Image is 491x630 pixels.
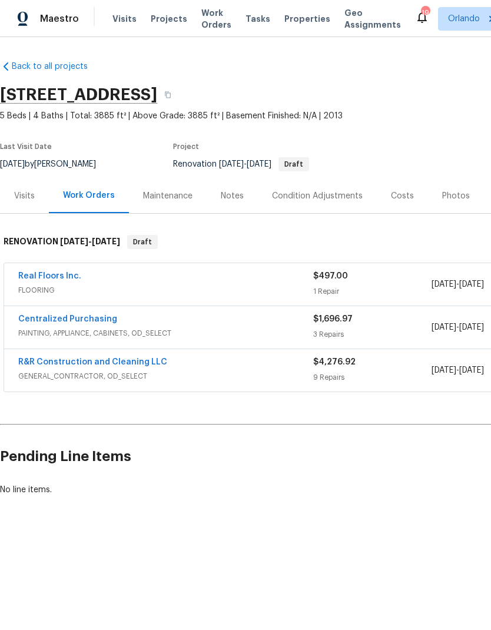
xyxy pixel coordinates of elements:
[60,237,88,246] span: [DATE]
[459,366,484,374] span: [DATE]
[432,321,484,333] span: -
[151,13,187,25] span: Projects
[459,280,484,289] span: [DATE]
[173,160,309,168] span: Renovation
[201,7,231,31] span: Work Orders
[344,7,401,31] span: Geo Assignments
[18,327,313,339] span: PAINTING, APPLIANCE, CABINETS, OD_SELECT
[432,280,456,289] span: [DATE]
[60,237,120,246] span: -
[432,278,484,290] span: -
[128,236,157,248] span: Draft
[18,370,313,382] span: GENERAL_CONTRACTOR, OD_SELECT
[448,13,480,25] span: Orlando
[442,190,470,202] div: Photos
[313,272,348,280] span: $497.00
[421,7,429,19] div: 19
[14,190,35,202] div: Visits
[40,13,79,25] span: Maestro
[313,286,431,297] div: 1 Repair
[18,358,167,366] a: R&R Construction and Cleaning LLC
[432,364,484,376] span: -
[284,13,330,25] span: Properties
[221,190,244,202] div: Notes
[63,190,115,201] div: Work Orders
[173,143,199,150] span: Project
[313,358,356,366] span: $4,276.92
[272,190,363,202] div: Condition Adjustments
[143,190,193,202] div: Maintenance
[18,284,313,296] span: FLOORING
[245,15,270,23] span: Tasks
[313,315,353,323] span: $1,696.97
[18,315,117,323] a: Centralized Purchasing
[4,235,120,249] h6: RENOVATION
[18,272,81,280] a: Real Floors Inc.
[313,372,431,383] div: 9 Repairs
[391,190,414,202] div: Costs
[280,161,308,168] span: Draft
[219,160,271,168] span: -
[112,13,137,25] span: Visits
[432,323,456,331] span: [DATE]
[247,160,271,168] span: [DATE]
[219,160,244,168] span: [DATE]
[313,329,431,340] div: 3 Repairs
[432,366,456,374] span: [DATE]
[157,84,178,105] button: Copy Address
[92,237,120,246] span: [DATE]
[459,323,484,331] span: [DATE]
